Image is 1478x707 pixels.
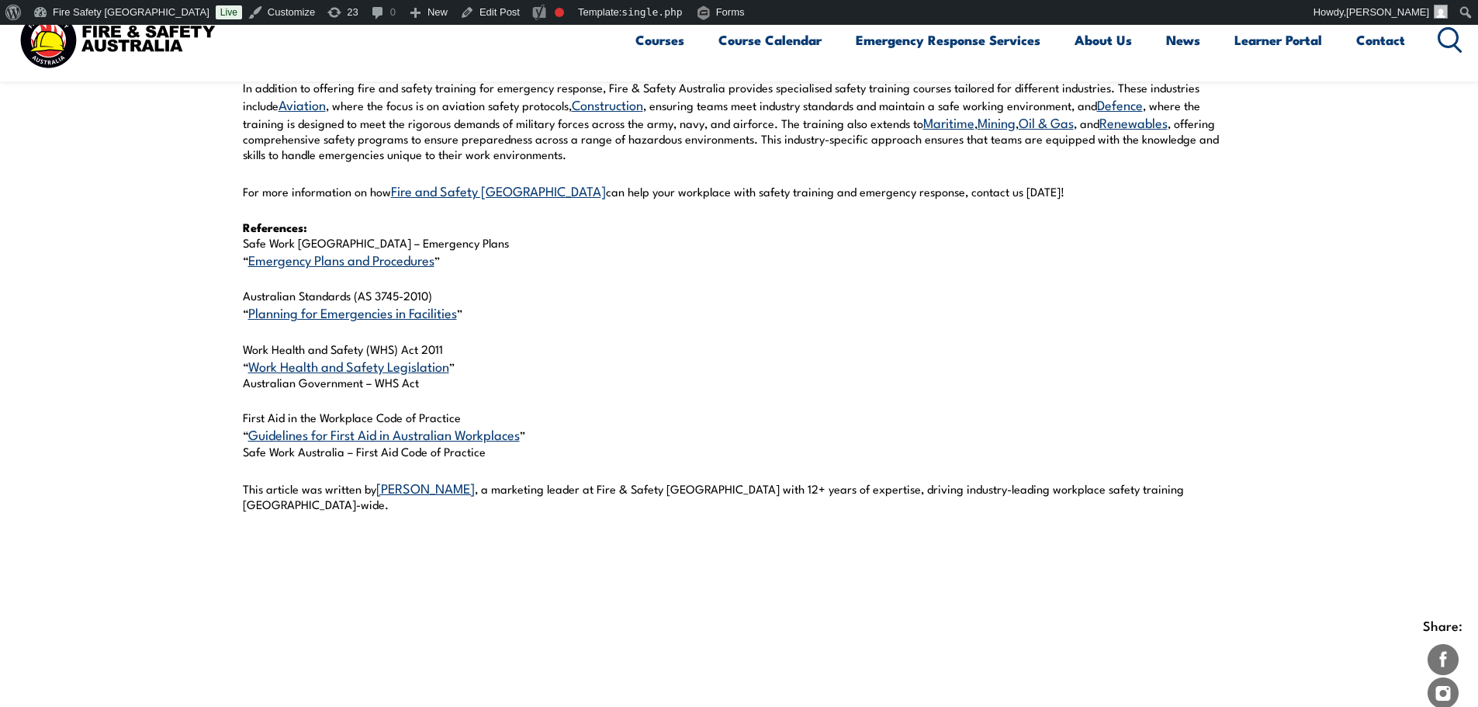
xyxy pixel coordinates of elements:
span: single.php [621,6,682,18]
p: First Aid in the Workplace Code of Practice “ ” Safe Work Australia – First Aid Code of Practice [243,410,1236,459]
a: Defence [1097,95,1143,113]
div: Needs improvement [555,8,564,17]
a: Courses [635,19,684,61]
p: In addition to offering fire and safety training for emergency response, Fire & Safety Australia ... [243,80,1236,163]
p: This article was written by , a marketing leader at Fire & Safety [GEOGRAPHIC_DATA] with 12+ year... [243,479,1236,512]
a: Oil & Gas [1019,113,1074,131]
a: Renewables [1099,113,1168,131]
a: Mining [978,113,1016,131]
p: Australian Standards (AS 3745-2010) “ ” [243,288,1236,321]
a: Live [216,5,242,19]
a: About Us [1075,19,1132,61]
a: Aviation [279,95,326,113]
a: Emergency Response Services [856,19,1040,61]
a: Learner Portal [1234,19,1322,61]
a: Construction [572,95,643,113]
a: Contact [1356,19,1405,61]
p: Safe Work [GEOGRAPHIC_DATA] – Emergency Plans “ ” [243,220,1236,269]
strong: References: [243,218,307,236]
a: Maritime [923,113,974,131]
span: [PERSON_NAME] [1346,6,1429,18]
a: Work Health and Safety Legislation [248,356,449,375]
a: Planning for Emergencies in Facilities [248,303,457,321]
p: Work Health and Safety (WHS) Act 2011 “ ” Australian Government – WHS Act [243,341,1236,390]
span: Share: [1423,614,1462,637]
a: Course Calendar [718,19,822,61]
a: News [1166,19,1200,61]
a: Fire and Safety [GEOGRAPHIC_DATA] [391,181,606,199]
a: Guidelines for First Aid in Australian Workplaces [248,425,520,443]
a: Emergency Plans and Procedures [248,250,434,269]
a: [PERSON_NAME] [376,478,475,497]
p: For more information on how can help your workplace with safety training and emergency response, ... [243,182,1236,199]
